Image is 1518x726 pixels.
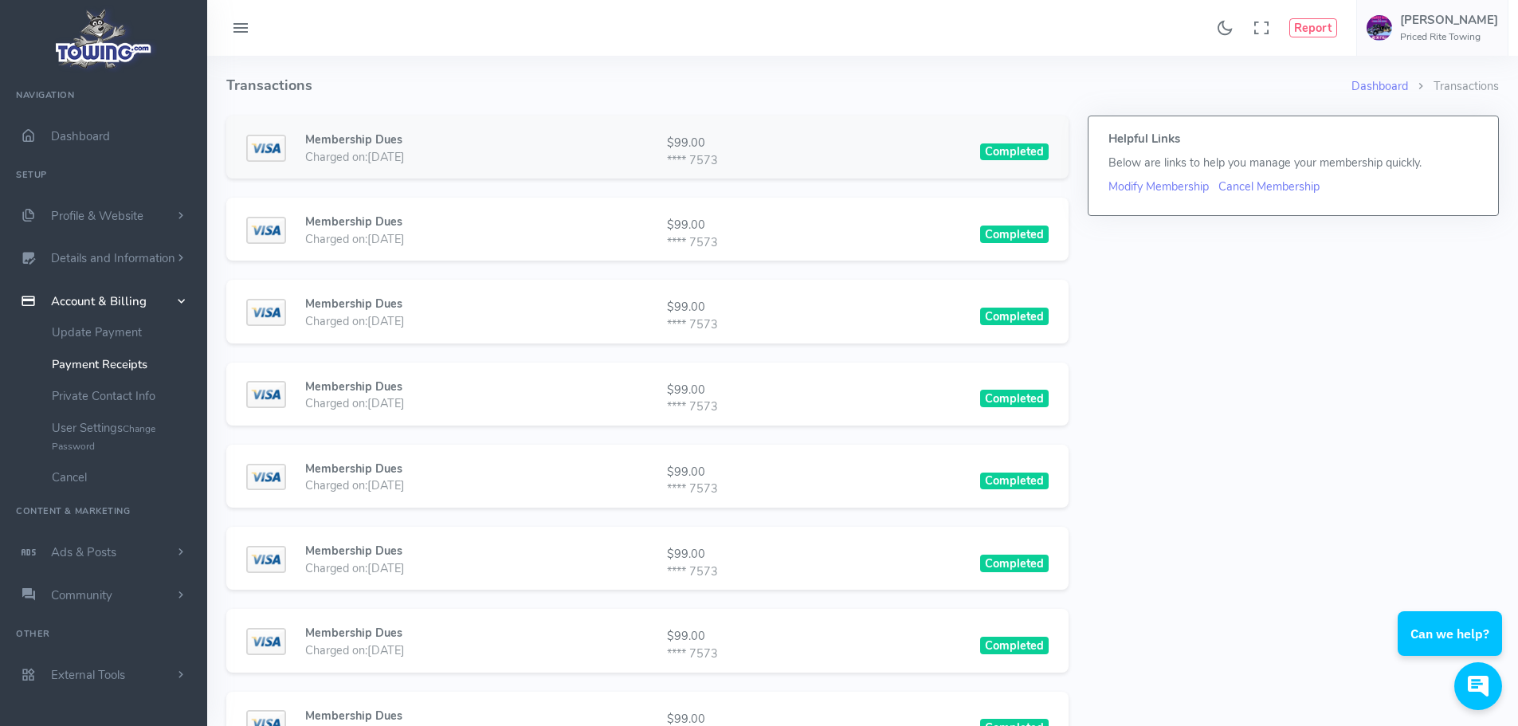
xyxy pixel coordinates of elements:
[1108,179,1209,194] a: Modify Membership
[367,642,405,658] time: [DATE]
[367,395,405,411] time: [DATE]
[367,313,405,329] time: [DATE]
[40,412,207,461] a: User SettingsChange Password
[246,628,286,655] img: VISA
[367,231,405,247] time: [DATE]
[305,296,405,313] p: Membership Dues
[980,390,1049,407] span: Completed
[667,299,718,316] p: $99.00
[667,135,718,152] p: $99.00
[305,461,405,478] p: Membership Dues
[305,560,405,578] p: Charged on:
[305,395,405,413] p: Charged on:
[246,464,286,491] img: VISA
[246,381,286,408] img: VISA
[305,131,405,149] p: Membership Dues
[1108,155,1478,172] p: Below are links to help you manage your membership quickly.
[667,546,718,563] p: $99.00
[1400,14,1498,26] h5: [PERSON_NAME]
[1386,567,1518,726] iframe: Conversations
[305,214,405,231] p: Membership Dues
[305,313,405,331] p: Charged on:
[1367,15,1392,41] img: user-image
[1218,179,1320,194] a: Cancel Membership
[51,128,110,144] span: Dashboard
[246,546,286,573] img: VISA
[51,587,112,603] span: Community
[980,226,1049,243] span: Completed
[367,560,405,576] time: [DATE]
[305,477,405,495] p: Charged on:
[305,231,405,249] p: Charged on:
[980,143,1049,161] span: Completed
[40,316,207,348] a: Update Payment
[305,708,405,725] p: Membership Dues
[667,464,718,481] p: $99.00
[980,637,1049,654] span: Completed
[51,544,116,560] span: Ads & Posts
[51,208,143,224] span: Profile & Website
[305,625,405,642] p: Membership Dues
[305,642,405,660] p: Charged on:
[980,473,1049,490] span: Completed
[305,543,405,560] p: Membership Dues
[305,149,405,167] p: Charged on:
[667,382,718,399] p: $99.00
[1289,18,1338,37] button: Report
[667,217,718,234] p: $99.00
[667,628,718,646] p: $99.00
[50,5,158,73] img: logo
[40,348,207,380] a: Payment Receipts
[226,56,1351,116] h4: Transactions
[980,308,1049,325] span: Completed
[40,461,207,493] a: Cancel
[51,667,125,683] span: External Tools
[51,251,175,267] span: Details and Information
[40,380,207,412] a: Private Contact Info
[1400,32,1498,42] h6: Priced Rite Towing
[51,293,147,309] span: Account & Billing
[980,555,1049,572] span: Completed
[367,477,405,493] time: [DATE]
[246,135,286,162] img: VISA
[305,379,405,396] p: Membership Dues
[1108,132,1478,145] h5: Helpful Links
[246,299,286,326] img: VISA
[246,217,286,244] img: VISA
[367,149,405,165] time: [DATE]
[1408,78,1499,96] li: Transactions
[1351,78,1408,94] a: Dashboard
